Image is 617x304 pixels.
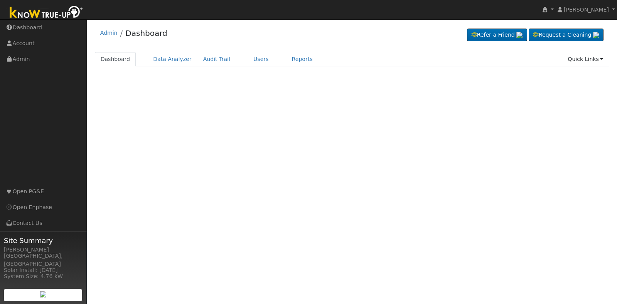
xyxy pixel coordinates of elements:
[467,29,527,42] a: Refer a Friend
[529,29,604,42] a: Request a Cleaning
[95,52,136,66] a: Dashboard
[4,246,83,254] div: [PERSON_NAME]
[564,7,609,13] span: [PERSON_NAME]
[4,272,83,280] div: System Size: 4.76 kW
[125,29,167,38] a: Dashboard
[562,52,609,66] a: Quick Links
[286,52,319,66] a: Reports
[248,52,275,66] a: Users
[4,235,83,246] span: Site Summary
[147,52,197,66] a: Data Analyzer
[593,32,599,38] img: retrieve
[6,4,87,22] img: Know True-Up
[516,32,523,38] img: retrieve
[197,52,236,66] a: Audit Trail
[40,291,46,297] img: retrieve
[4,252,83,268] div: [GEOGRAPHIC_DATA], [GEOGRAPHIC_DATA]
[4,266,83,274] div: Solar Install: [DATE]
[100,30,118,36] a: Admin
